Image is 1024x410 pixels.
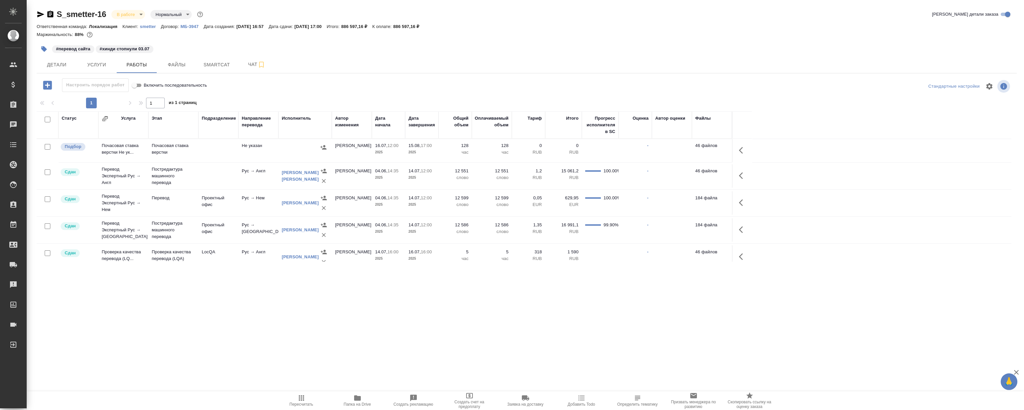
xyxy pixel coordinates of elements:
[475,228,508,235] p: слово
[144,82,207,89] span: Включить последовательность
[421,143,432,148] p: 17:00
[647,143,649,148] a: -
[387,143,398,148] p: 12:00
[198,191,238,215] td: Проектный офис
[152,195,195,201] p: Перевод
[408,195,421,200] p: 14.07,
[695,195,729,201] p: 184 файла
[408,222,421,227] p: 14.07,
[647,168,649,173] a: -
[554,391,610,410] button: Добавить Todo
[421,249,432,254] p: 16:00
[647,249,649,254] a: -
[282,170,319,182] a: [PERSON_NAME] [PERSON_NAME]
[65,196,76,202] p: Сдан
[735,142,751,158] button: Здесь прячутся важные кнопки
[549,201,579,208] p: EUR
[62,115,77,122] div: Статус
[60,168,95,177] div: Менеджер проверил работу исполнителя, передает ее на следующий этап
[57,10,106,19] a: S_smetter-16
[198,218,238,242] td: Проектный офис
[282,227,319,232] a: [PERSON_NAME]
[585,115,615,135] div: Прогресс исполнителя в SC
[442,222,468,228] p: 12 586
[121,115,135,122] div: Услуга
[111,10,145,19] div: В работе
[549,249,579,255] p: 1 590
[375,149,402,156] p: 2025
[515,255,542,262] p: RUB
[236,24,269,29] p: [DATE] 16:57
[549,195,579,201] p: 629,95
[735,168,751,184] button: Здесь прячутся важные кнопки
[735,222,751,238] button: Здесь прячутся важные кнопки
[617,402,658,407] span: Определить тематику
[319,247,329,257] button: Назначить
[670,400,718,409] span: Призвать менеджера по развитию
[421,222,432,227] p: 12:00
[610,391,666,410] button: Определить тематику
[441,391,497,410] button: Создать счет на предоплату
[238,191,278,215] td: Рус → Нем
[60,222,95,231] div: Менеджер проверил работу исполнителя, передает ее на следующий этап
[319,176,329,186] button: Удалить
[408,174,435,181] p: 2025
[387,222,398,227] p: 14:35
[335,115,368,128] div: Автор изменения
[442,255,468,262] p: час
[319,220,329,230] button: Назначить
[927,81,981,92] div: split button
[528,115,542,122] div: Тариф
[1001,373,1017,390] button: 🙏
[332,218,372,242] td: [PERSON_NAME]
[140,24,161,29] p: smetter
[387,168,398,173] p: 14:35
[294,24,327,29] p: [DATE] 17:00
[37,24,89,29] p: Ответственная команда:
[169,99,197,108] span: из 1 страниц
[475,201,508,208] p: слово
[60,195,95,204] div: Менеджер проверил работу исполнителя, передает ее на следующий этап
[507,402,543,407] span: Заявка на доставку
[633,115,649,122] div: Оценка
[238,218,278,242] td: Рус → [GEOGRAPHIC_DATA]
[515,195,542,201] p: 0,05
[37,32,75,37] p: Маржинальность:
[282,115,311,122] div: Исполнитель
[408,115,435,128] div: Дата завершения
[332,245,372,269] td: [PERSON_NAME]
[319,203,329,213] button: Удалить
[152,115,162,122] div: Этап
[408,143,421,148] p: 15.08,
[515,228,542,235] p: RUB
[604,168,615,174] div: 100.00%
[202,115,236,122] div: Подразделение
[566,115,579,122] div: Итого
[515,222,542,228] p: 1,35
[515,249,542,255] p: 318
[375,228,402,235] p: 2025
[442,195,468,201] p: 12 599
[152,142,195,156] p: Почасовая ставка верстки
[408,228,435,235] p: 2025
[38,78,57,92] button: Добавить работу
[332,164,372,188] td: [PERSON_NAME]
[515,174,542,181] p: RUB
[442,174,468,181] p: слово
[393,24,424,29] p: 886 597,16 ₽
[75,32,85,37] p: 88%
[318,142,328,152] button: Назначить
[647,222,649,227] a: -
[269,24,294,29] p: Дата сдачи:
[100,46,149,52] p: #хинди стопнули 03.07
[180,24,203,29] p: МБ-3947
[695,115,711,122] div: Файлы
[695,168,729,174] p: 46 файлов
[475,168,508,174] p: 12 551
[549,255,579,262] p: RUB
[475,174,508,181] p: слово
[375,201,402,208] p: 2025
[332,139,372,162] td: [PERSON_NAME]
[421,195,432,200] p: 12:00
[201,61,233,69] span: Smartcat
